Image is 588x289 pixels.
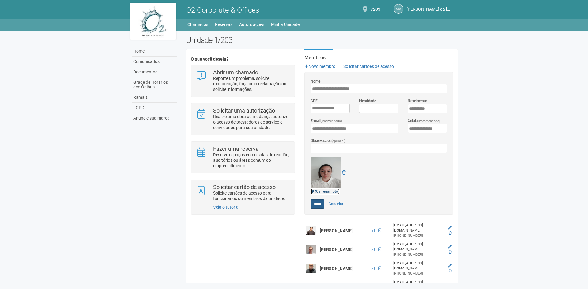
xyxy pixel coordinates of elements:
img: user.png [306,264,316,273]
a: Solicitar cartão de acesso Solicite cartões de acesso para funcionários ou membros da unidade. [196,184,290,201]
span: (opcional) [331,139,345,143]
p: Reporte um problema, solicite manutenção, faça uma reclamação ou solicite informações. [213,76,290,92]
a: Home [132,46,177,57]
a: Solicitar cartões de acesso [339,64,394,69]
a: LGPD [132,103,177,113]
a: Anuncie sua marca [132,113,177,123]
p: Reserve espaços como salas de reunião, auditórios ou áreas comum do empreendimento. [213,152,290,169]
label: Nome [311,79,320,84]
img: logo.jpg [130,3,176,40]
label: CPF [311,98,318,104]
a: 1/203 [369,8,384,13]
strong: Solicitar uma autorização [213,107,275,114]
a: [PERSON_NAME] da [PERSON_NAME] [406,8,456,13]
a: Fazer uma reserva Reserve espaços como salas de reunião, auditórios ou áreas comum do empreendime... [196,146,290,169]
h4: O que você deseja? [191,57,295,61]
a: Editar membro [448,283,452,287]
strong: [PERSON_NAME] [320,247,353,252]
label: Nascimento [408,98,427,104]
label: E-mail [311,118,342,124]
a: Excluir membro [449,231,452,235]
a: Editar membro [448,226,452,230]
a: Remover [342,170,346,175]
span: (recomendado) [419,119,440,123]
a: Editar membro [448,264,452,268]
a: Documentos [132,67,177,77]
img: GetFile [311,157,341,188]
p: Realize uma obra ou mudança, autorize o acesso de prestadores de serviço e convidados para sua un... [213,114,290,130]
strong: [PERSON_NAME] [320,266,353,271]
a: Cancelar [325,199,347,209]
a: Comunicados [132,57,177,67]
a: Abrir um chamado Reporte um problema, solicite manutenção, faça uma reclamação ou solicite inform... [196,70,290,92]
a: Editar membro [448,245,452,249]
strong: Membros [304,55,453,61]
span: (recomendado) [321,119,342,123]
a: Excluir membro [449,269,452,273]
span: 1/203 [369,1,380,12]
a: Carregar foto [311,188,340,195]
a: Solicitar uma autorização Realize uma obra ou mudança, autorize o acesso de prestadores de serviç... [196,108,290,130]
label: Observações [311,138,345,144]
span: O2 Corporate & Offices [186,6,259,14]
strong: Solicitar cartão de acesso [213,184,276,190]
div: [PHONE_NUMBER] [393,271,443,276]
a: Chamados [187,20,208,29]
a: MV [394,4,403,14]
div: [EMAIL_ADDRESS][DOMAIN_NAME] [393,242,443,252]
span: Marcus Vinicius da Silveira Costa [406,1,452,12]
strong: Fazer uma reserva [213,146,259,152]
strong: [PERSON_NAME] [320,228,353,233]
img: user.png [306,226,316,235]
label: Celular [408,118,440,124]
div: [PHONE_NUMBER] [393,252,443,257]
img: user.png [306,245,316,254]
a: Minha Unidade [271,20,300,29]
a: Grade de Horários dos Ônibus [132,77,177,92]
div: [PHONE_NUMBER] [393,233,443,238]
a: Novo membro [304,64,335,69]
a: Autorizações [239,20,264,29]
a: Excluir membro [449,250,452,254]
h2: Unidade 1/203 [186,35,458,45]
a: Ramais [132,92,177,103]
div: [EMAIL_ADDRESS][DOMAIN_NAME] [393,223,443,233]
strong: Abrir um chamado [213,69,258,76]
label: Identidade [359,98,376,104]
p: Solicite cartões de acesso para funcionários ou membros da unidade. [213,190,290,201]
a: Veja o tutorial [213,205,239,209]
div: [EMAIL_ADDRESS][DOMAIN_NAME] [393,261,443,271]
a: Reservas [215,20,232,29]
